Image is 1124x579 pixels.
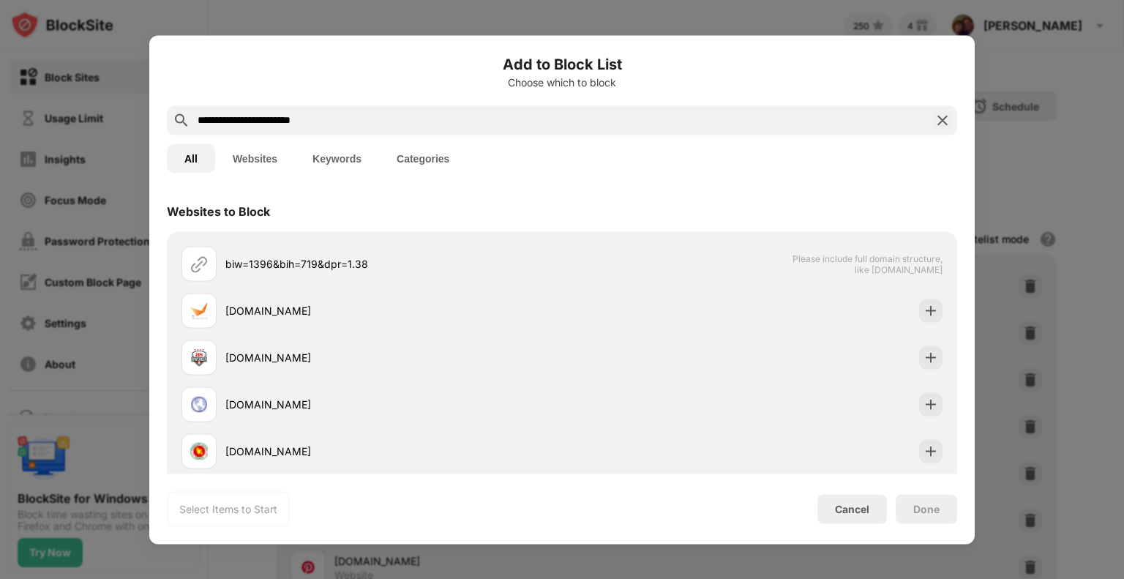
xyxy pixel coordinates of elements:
img: url.svg [190,255,208,272]
div: [DOMAIN_NAME] [225,303,562,318]
div: [DOMAIN_NAME] [225,397,562,412]
button: All [167,143,215,173]
img: search-close [934,111,951,129]
div: [DOMAIN_NAME] [225,444,562,459]
div: Done [913,503,940,515]
div: [DOMAIN_NAME] [225,350,562,365]
img: search.svg [173,111,190,129]
div: Select Items to Start [179,501,277,516]
div: biw=1396&bih=719&dpr=1.38 [225,256,562,272]
button: Keywords [295,143,379,173]
button: Categories [379,143,467,173]
div: Websites to Block [167,203,270,218]
div: Cancel [835,503,869,515]
img: favicons [190,348,208,366]
img: favicons [190,302,208,319]
span: Please include full domain structure, like [DOMAIN_NAME] [792,253,943,274]
button: Websites [215,143,295,173]
img: favicons [190,395,208,413]
img: favicons [190,442,208,460]
h6: Add to Block List [167,53,957,75]
div: Choose which to block [167,76,957,88]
